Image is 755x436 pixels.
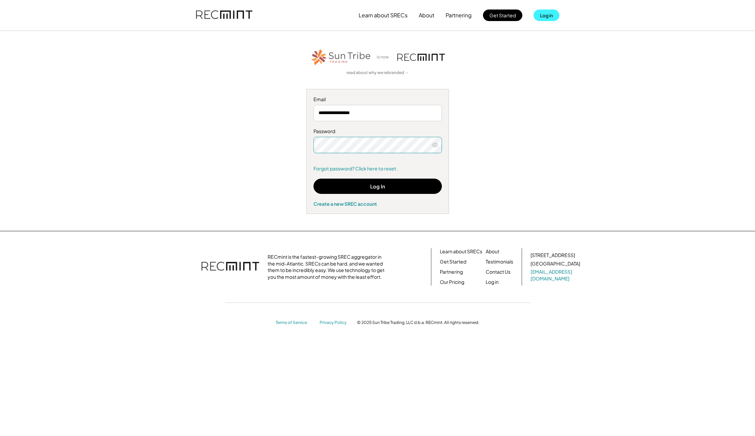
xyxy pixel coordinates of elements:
img: recmint-logotype%403x.png [397,54,445,61]
div: Email [313,96,442,103]
div: RECmint is the fastest-growing SREC aggregator in the mid-Atlantic. SRECs can be hard, and we wan... [268,254,388,280]
button: Log In [313,179,442,194]
button: Get Started [483,10,522,21]
button: Log in [534,10,559,21]
button: Partnering [446,8,472,22]
a: Learn about SRECs [440,248,482,255]
a: Log in [486,279,499,286]
img: recmint-logotype%403x.png [201,255,259,279]
div: [GEOGRAPHIC_DATA] [531,260,580,267]
a: Contact Us [486,269,510,275]
a: About [486,248,499,255]
button: About [419,8,434,22]
img: recmint-logotype%403x.png [196,4,252,27]
div: [STREET_ADDRESS] [531,252,575,259]
a: Forgot password? Click here to reset. [313,165,442,172]
a: Get Started [440,258,466,265]
a: Privacy Policy [320,320,350,326]
div: Password [313,128,442,135]
div: is now [375,54,394,60]
a: read about why we rebranded → [346,70,409,76]
div: Create a new SREC account [313,201,442,207]
a: Testimonials [486,258,513,265]
div: © 2025 Sun Tribe Trading, LLC d.b.a. RECmint. All rights reserved. [357,320,479,325]
img: STT_Horizontal_Logo%2B-%2BColor.png [310,48,372,67]
a: Our Pricing [440,279,464,286]
button: Learn about SRECs [359,8,408,22]
a: Terms of Service [276,320,313,326]
a: Partnering [440,269,463,275]
a: [EMAIL_ADDRESS][DOMAIN_NAME] [531,269,581,282]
